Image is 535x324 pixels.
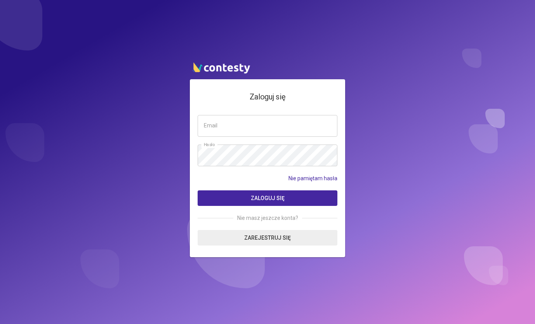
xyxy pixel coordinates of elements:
img: contesty logo [190,59,252,75]
span: Nie masz jeszcze konta? [233,214,302,222]
a: Nie pamiętam hasła [288,174,337,183]
span: Zaloguj się [251,195,285,201]
h4: Zaloguj się [198,91,337,103]
button: Zaloguj się [198,190,337,206]
a: Zarejestruj się [198,230,337,246]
